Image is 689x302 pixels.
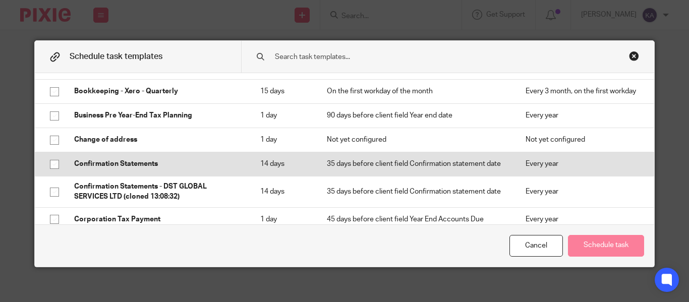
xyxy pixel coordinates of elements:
[260,135,307,145] p: 1 day
[327,135,505,145] p: Not yet configured
[526,86,639,96] p: Every 3 month, on the first workday
[74,110,240,120] p: Business Pre Year-End Tax Planning
[260,86,307,96] p: 15 days
[327,214,505,224] p: 45 days before client field Year End Accounts Due
[327,110,505,120] p: 90 days before client field Year end date
[74,135,240,145] p: Change of address
[526,135,639,145] p: Not yet configured
[70,52,162,61] span: Schedule task templates
[260,187,307,197] p: 14 days
[526,214,639,224] p: Every year
[274,51,592,63] input: Search task templates...
[509,235,563,257] div: Cancel
[74,159,240,169] p: Confirmation Statements
[629,51,639,61] div: Close this dialog window
[74,214,240,224] p: Corporation Tax Payment
[74,86,240,96] p: Bookkeeping - Xero - Quarterly
[526,110,639,120] p: Every year
[526,187,639,197] p: Every year
[260,214,307,224] p: 1 day
[260,159,307,169] p: 14 days
[568,235,644,257] button: Schedule task
[327,159,505,169] p: 35 days before client field Confirmation statement date
[327,86,505,96] p: On the first workday of the month
[526,159,639,169] p: Every year
[327,187,505,197] p: 35 days before client field Confirmation statement date
[74,182,240,202] p: Confirmation Statements - DST GLOBAL SERVICES LTD (cloned 13:08:32)
[260,110,307,120] p: 1 day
